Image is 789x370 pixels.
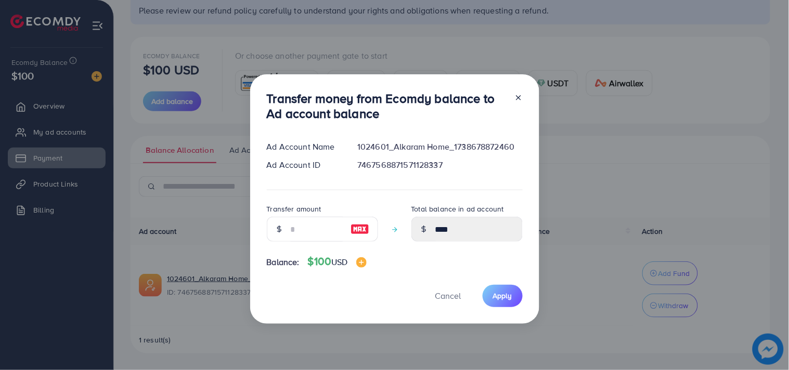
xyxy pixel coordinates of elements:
span: USD [331,256,347,268]
h4: $100 [308,255,367,268]
div: Ad Account ID [258,159,350,171]
div: 7467568871571128337 [349,159,531,171]
h3: Transfer money from Ecomdy balance to Ad account balance [267,91,506,121]
label: Transfer amount [267,204,321,214]
span: Balance: [267,256,300,268]
span: Apply [493,290,512,301]
img: image [351,223,369,235]
div: 1024601_Alkaram Home_1738678872460 [349,141,531,153]
span: Cancel [435,290,461,301]
button: Cancel [422,285,474,307]
div: Ad Account Name [258,141,350,153]
label: Total balance in ad account [411,204,504,214]
button: Apply [483,285,523,307]
img: image [356,257,367,268]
